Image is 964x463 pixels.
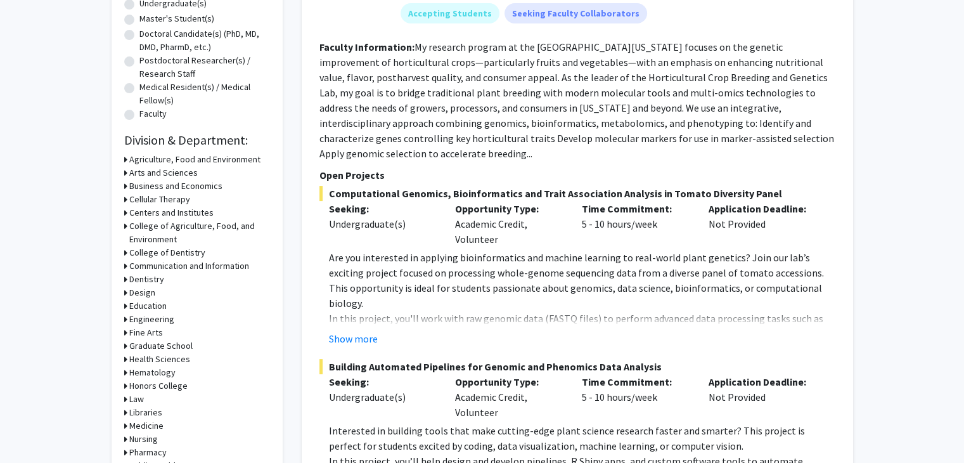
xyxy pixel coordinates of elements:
[319,359,835,374] span: Building Automated Pipelines for Genomic and Phenomics Data Analysis
[139,12,214,25] label: Master's Student(s)
[129,179,222,193] h3: Business and Economics
[129,326,163,339] h3: Fine Arts
[446,374,572,420] div: Academic Credit, Volunteer
[329,331,378,346] button: Show more
[139,54,270,81] label: Postdoctoral Researcher(s) / Research Staff
[129,393,144,406] h3: Law
[129,419,164,433] h3: Medicine
[709,201,816,216] p: Application Deadline:
[329,389,437,405] div: Undergraduate(s)
[455,201,563,216] p: Opportunity Type:
[139,27,270,54] label: Doctoral Candidate(s) (PhD, MD, DMD, PharmD, etc.)
[582,374,690,389] p: Time Commitment:
[572,374,699,420] div: 5 - 10 hours/week
[319,167,835,183] p: Open Projects
[401,3,499,23] mat-chip: Accepting Students
[329,423,835,453] p: Interested in building tools that make cutting-edge plant science research faster and smarter? Th...
[129,166,198,179] h3: Arts and Sciences
[319,186,835,201] span: Computational Genomics, Bioinformatics and Trait Association Analysis in Tomato Diversity Panel
[129,339,193,353] h3: Graduate School
[129,433,158,446] h3: Nursing
[329,374,437,389] p: Seeking:
[319,41,415,53] b: Faculty Information:
[129,273,164,286] h3: Dentistry
[124,133,270,148] h2: Division & Department:
[329,216,437,231] div: Undergraduate(s)
[129,193,190,206] h3: Cellular Therapy
[129,379,188,393] h3: Honors College
[319,41,834,160] fg-read-more: My research program at the [GEOGRAPHIC_DATA][US_STATE] focuses on the genetic improvement of hort...
[129,406,162,419] h3: Libraries
[582,201,690,216] p: Time Commitment:
[129,246,205,259] h3: College of Dentistry
[455,374,563,389] p: Opportunity Type:
[129,153,260,166] h3: Agriculture, Food and Environment
[129,286,155,299] h3: Design
[129,353,190,366] h3: Health Sciences
[329,201,437,216] p: Seeking:
[129,366,176,379] h3: Hematology
[446,201,572,247] div: Academic Credit, Volunteer
[329,311,835,387] p: In this project, you'll work with raw genomic data (FASTQ files) to perform advanced data process...
[139,107,167,121] label: Faculty
[572,201,699,247] div: 5 - 10 hours/week
[699,374,826,420] div: Not Provided
[139,81,270,107] label: Medical Resident(s) / Medical Fellow(s)
[129,259,249,273] h3: Communication and Information
[10,406,54,453] iframe: Chat
[129,446,167,459] h3: Pharmacy
[699,201,826,247] div: Not Provided
[504,3,647,23] mat-chip: Seeking Faculty Collaborators
[129,313,174,326] h3: Engineering
[129,299,167,313] h3: Education
[129,206,214,219] h3: Centers and Institutes
[329,250,835,311] p: Are you interested in applying bioinformatics and machine learning to real-world plant genetics? ...
[129,219,270,246] h3: College of Agriculture, Food, and Environment
[709,374,816,389] p: Application Deadline:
